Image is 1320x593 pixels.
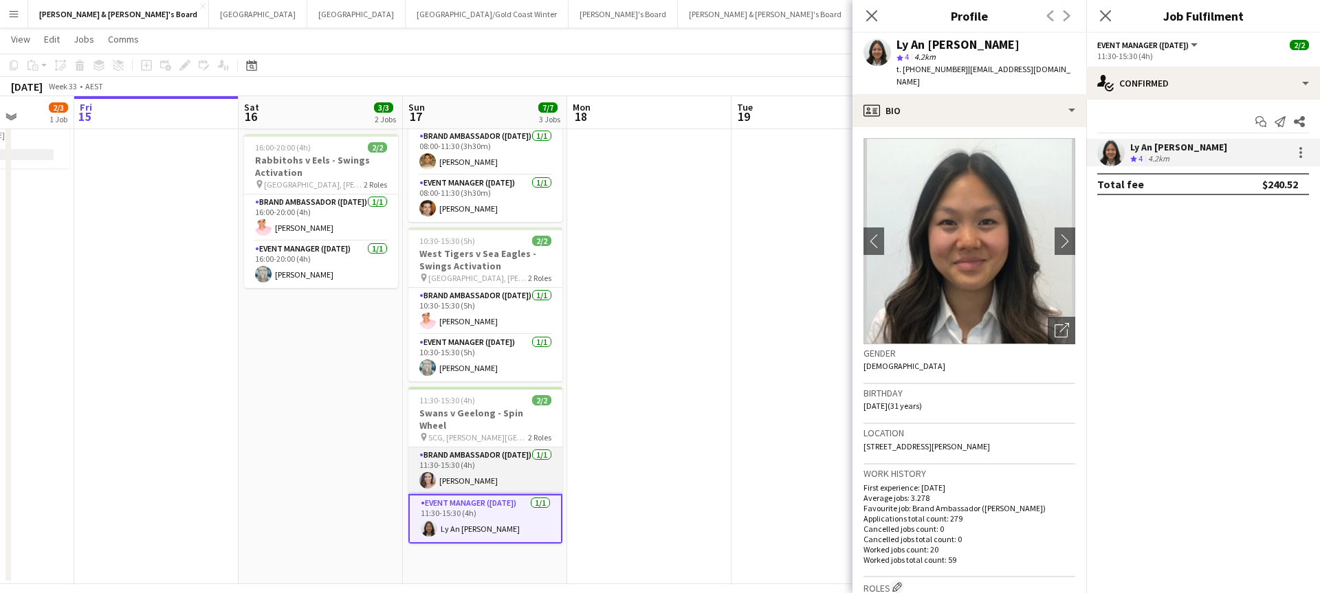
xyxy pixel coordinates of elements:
[85,81,103,91] div: AEST
[408,101,425,113] span: Sun
[1086,7,1320,25] h3: Job Fulfilment
[1138,153,1143,164] span: 4
[863,524,1075,534] p: Cancelled jobs count: 0
[68,30,100,48] a: Jobs
[244,241,398,288] app-card-role: Event Manager ([DATE])1/116:00-20:00 (4h)[PERSON_NAME]
[108,33,139,45] span: Comms
[737,101,753,113] span: Tue
[408,175,562,222] app-card-role: Event Manager ([DATE])1/108:00-11:30 (3h30m)[PERSON_NAME]
[863,361,945,371] span: [DEMOGRAPHIC_DATA]
[1097,51,1309,61] div: 11:30-15:30 (4h)
[242,109,259,124] span: 16
[569,1,678,27] button: [PERSON_NAME]'s Board
[863,513,1075,524] p: Applications total count: 279
[374,102,393,113] span: 3/3
[408,494,562,544] app-card-role: Event Manager ([DATE])1/111:30-15:30 (4h)Ly An [PERSON_NAME]
[863,482,1075,493] p: First experience: [DATE]
[408,335,562,381] app-card-role: Event Manager ([DATE])1/110:30-15:30 (5h)[PERSON_NAME]
[102,30,144,48] a: Comms
[408,227,562,381] app-job-card: 10:30-15:30 (5h)2/2West Tigers v Sea Eagles - Swings Activation [GEOGRAPHIC_DATA], [PERSON_NAME][...
[209,1,307,27] button: [GEOGRAPHIC_DATA]
[428,273,528,283] span: [GEOGRAPHIC_DATA], [PERSON_NAME][GEOGRAPHIC_DATA], [GEOGRAPHIC_DATA]
[1086,67,1320,100] div: Confirmed
[528,432,551,443] span: 2 Roles
[896,38,1020,51] div: Ly An [PERSON_NAME]
[852,94,1086,127] div: Bio
[80,101,92,113] span: Fri
[264,179,364,190] span: [GEOGRAPHIC_DATA], [PERSON_NAME][GEOGRAPHIC_DATA], [GEOGRAPHIC_DATA]
[368,142,387,153] span: 2/2
[863,555,1075,565] p: Worked jobs total count: 59
[863,503,1075,513] p: Favourite job: Brand Ambassador ([PERSON_NAME])
[896,64,968,74] span: t. [PHONE_NUMBER]
[863,534,1075,544] p: Cancelled jobs total count: 0
[532,395,551,405] span: 2/2
[408,387,562,544] app-job-card: 11:30-15:30 (4h)2/2Swans v Geelong - Spin Wheel SCG, [PERSON_NAME][GEOGRAPHIC_DATA], [GEOGRAPHIC_...
[896,64,1070,87] span: | [EMAIL_ADDRESS][DOMAIN_NAME]
[28,1,209,27] button: [PERSON_NAME] & [PERSON_NAME]'s Board
[255,142,311,153] span: 16:00-20:00 (4h)
[1290,40,1309,50] span: 2/2
[45,81,80,91] span: Week 33
[49,102,68,113] span: 2/3
[538,102,558,113] span: 7/7
[307,1,406,27] button: [GEOGRAPHIC_DATA]
[244,154,398,179] h3: Rabbitohs v Eels - Swings Activation
[364,179,387,190] span: 2 Roles
[428,432,528,443] span: SCG, [PERSON_NAME][GEOGRAPHIC_DATA], [GEOGRAPHIC_DATA]
[244,194,398,241] app-card-role: Brand Ambassador ([DATE])1/116:00-20:00 (4h)[PERSON_NAME]
[419,395,475,405] span: 11:30-15:30 (4h)
[528,273,551,283] span: 2 Roles
[905,52,909,62] span: 4
[863,138,1075,344] img: Crew avatar or photo
[863,347,1075,359] h3: Gender
[408,447,562,494] app-card-role: Brand Ambassador ([DATE])1/111:30-15:30 (4h)[PERSON_NAME]
[49,114,67,124] div: 1 Job
[11,33,30,45] span: View
[406,1,569,27] button: [GEOGRAPHIC_DATA]/Gold Coast Winter
[573,101,591,113] span: Mon
[1097,177,1144,191] div: Total fee
[406,109,425,124] span: 17
[863,401,922,411] span: [DATE] (31 years)
[1097,40,1189,50] span: Event Manager (Sunday)
[863,544,1075,555] p: Worked jobs count: 20
[244,134,398,288] app-job-card: 16:00-20:00 (4h)2/2Rabbitohs v Eels - Swings Activation [GEOGRAPHIC_DATA], [PERSON_NAME][GEOGRAPH...
[244,101,259,113] span: Sat
[1262,177,1298,191] div: $240.52
[863,467,1075,480] h3: Work history
[408,407,562,432] h3: Swans v Geelong - Spin Wheel
[419,236,475,246] span: 10:30-15:30 (5h)
[375,114,396,124] div: 2 Jobs
[408,288,562,335] app-card-role: Brand Ambassador ([DATE])1/110:30-15:30 (5h)[PERSON_NAME]
[408,247,562,272] h3: West Tigers v Sea Eagles - Swings Activation
[863,493,1075,503] p: Average jobs: 3.278
[408,128,562,175] app-card-role: Brand Ambassador ([DATE])1/108:00-11:30 (3h30m)[PERSON_NAME]
[1097,40,1200,50] button: Event Manager ([DATE])
[735,109,753,124] span: 19
[1048,317,1075,344] div: Open photos pop-in
[863,441,990,451] span: [STREET_ADDRESS][PERSON_NAME]
[78,109,92,124] span: 15
[1130,141,1227,153] div: Ly An [PERSON_NAME]
[44,33,60,45] span: Edit
[678,1,853,27] button: [PERSON_NAME] & [PERSON_NAME]'s Board
[532,236,551,246] span: 2/2
[912,52,938,62] span: 4.2km
[74,33,94,45] span: Jobs
[1145,153,1172,165] div: 4.2km
[11,80,43,93] div: [DATE]
[863,427,1075,439] h3: Location
[571,109,591,124] span: 18
[863,387,1075,399] h3: Birthday
[852,7,1086,25] h3: Profile
[539,114,560,124] div: 3 Jobs
[38,30,65,48] a: Edit
[5,30,36,48] a: View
